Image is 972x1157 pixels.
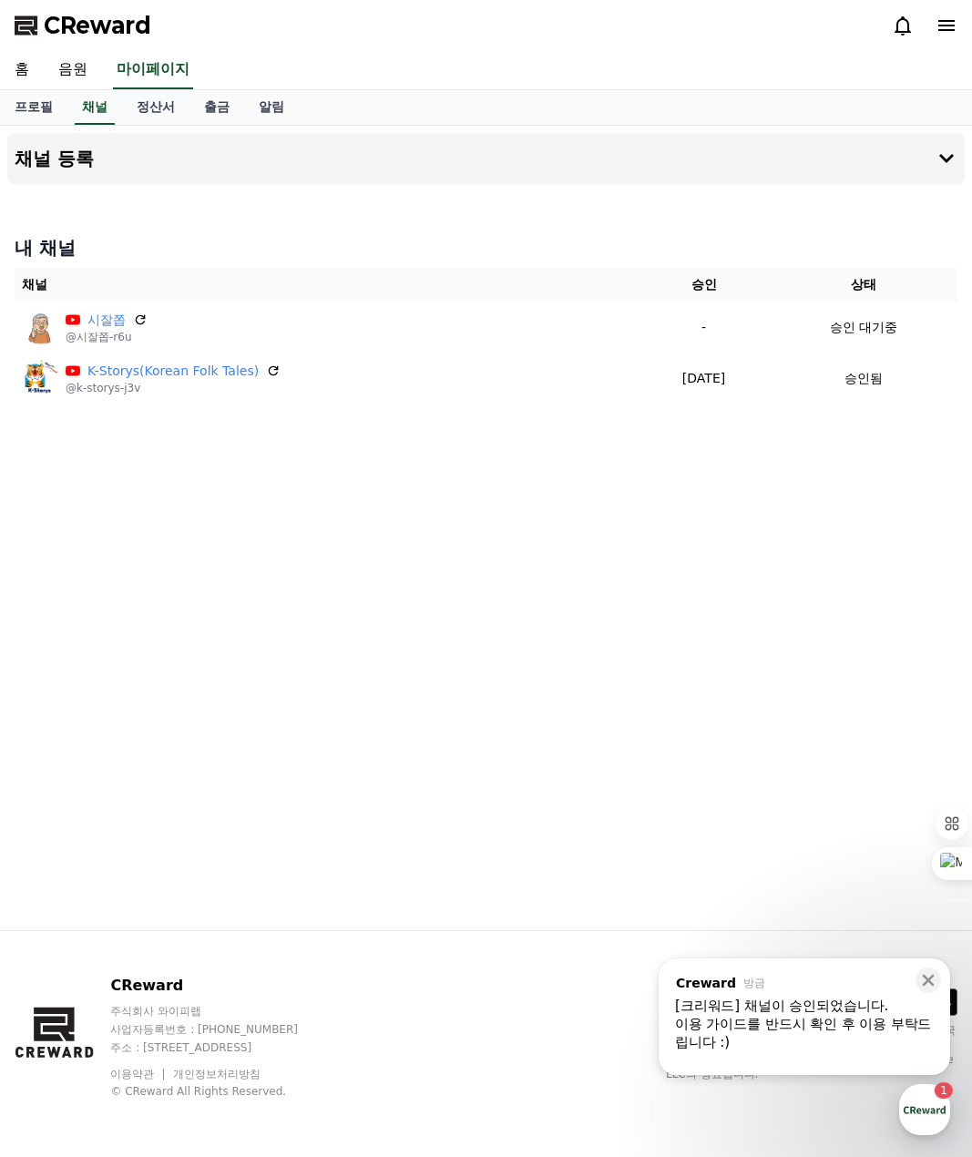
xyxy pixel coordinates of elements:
p: CReward [110,975,333,997]
th: 승인 [638,268,769,302]
a: 시잘쫍 [87,311,126,330]
p: 승인 대기중 [830,318,897,337]
p: [DATE] [645,369,762,388]
th: 채널 [15,268,638,302]
a: CReward [15,11,151,40]
a: 출금 [189,90,244,125]
th: 상태 [770,268,957,302]
a: 개인정보처리방침 [173,1068,261,1080]
p: 승인됨 [844,369,883,388]
p: @k-storys-j3v [66,381,281,395]
p: 사업자등록번호 : [PHONE_NUMBER] [110,1022,333,1037]
img: K-Storys(Korean Folk Tales) [22,360,58,396]
a: K-Storys(Korean Folk Tales) [87,362,259,381]
p: - [645,318,762,337]
a: 음원 [44,51,102,89]
p: 주식회사 와이피랩 [110,1004,333,1019]
p: @시잘쫍-r6u [66,330,148,344]
span: CReward [44,11,151,40]
img: 시잘쫍 [22,309,58,345]
h4: 내 채널 [15,235,957,261]
p: 주소 : [STREET_ADDRESS] [110,1040,333,1055]
h4: 채널 등록 [15,148,94,169]
a: 마이페이지 [113,51,193,89]
a: 채널 [75,90,115,125]
a: 정산서 [122,90,189,125]
a: 이용약관 [110,1068,168,1080]
p: © CReward All Rights Reserved. [110,1084,333,1099]
a: 알림 [244,90,299,125]
button: 채널 등록 [7,133,965,184]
